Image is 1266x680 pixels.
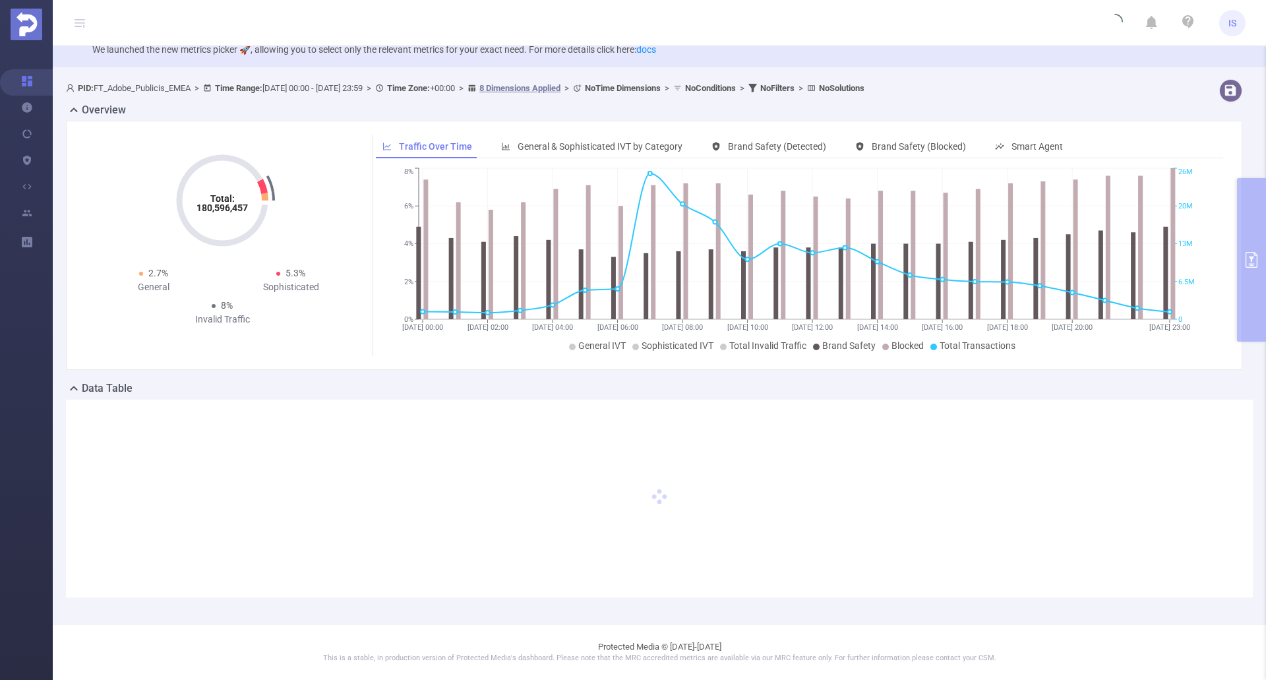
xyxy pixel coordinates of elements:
[597,323,638,332] tspan: [DATE] 06:00
[1228,10,1236,36] span: IS
[1149,323,1190,332] tspan: [DATE] 23:00
[215,83,262,93] b: Time Range:
[196,202,248,213] tspan: 180,596,457
[940,340,1015,351] span: Total Transactions
[819,83,864,93] b: No Solutions
[66,84,78,92] i: icon: user
[399,141,472,152] span: Traffic Over Time
[1107,14,1123,32] i: icon: loading
[455,83,467,93] span: >
[221,300,233,311] span: 8%
[760,83,795,93] b: No Filters
[736,83,748,93] span: >
[11,9,42,40] img: Protected Media
[872,141,966,152] span: Brand Safety (Blocked)
[578,340,626,351] span: General IVT
[1178,202,1193,210] tspan: 20M
[382,142,392,151] i: icon: line-chart
[636,44,656,55] a: docs
[891,340,924,351] span: Blocked
[685,83,736,93] b: No Conditions
[585,83,661,93] b: No Time Dimensions
[662,323,703,332] tspan: [DATE] 08:00
[82,102,126,118] h2: Overview
[986,323,1027,332] tspan: [DATE] 18:00
[532,323,573,332] tspan: [DATE] 04:00
[1178,240,1193,249] tspan: 13M
[729,340,806,351] span: Total Invalid Traffic
[404,315,413,324] tspan: 0%
[1011,141,1063,152] span: Smart Agent
[404,202,413,210] tspan: 6%
[560,83,573,93] span: >
[222,280,359,294] div: Sophisticated
[86,653,1233,664] p: This is a stable, in production version of Protected Media's dashboard. Please note that the MRC ...
[479,83,560,93] u: 8 Dimensions Applied
[191,83,203,93] span: >
[286,268,305,278] span: 5.3%
[92,44,656,55] span: We launched the new metrics picker 🚀, allowing you to select only the relevant metrics for your e...
[642,340,713,351] span: Sophisticated IVT
[404,278,413,286] tspan: 2%
[795,83,807,93] span: >
[728,141,826,152] span: Brand Safety (Detected)
[85,280,222,294] div: General
[404,168,413,177] tspan: 8%
[727,323,768,332] tspan: [DATE] 10:00
[1178,278,1195,286] tspan: 6.5M
[1178,168,1193,177] tspan: 26M
[148,268,168,278] span: 2.7%
[792,323,833,332] tspan: [DATE] 12:00
[402,323,443,332] tspan: [DATE] 00:00
[922,323,963,332] tspan: [DATE] 16:00
[822,340,876,351] span: Brand Safety
[53,624,1266,680] footer: Protected Media © [DATE]-[DATE]
[404,240,413,249] tspan: 4%
[78,83,94,93] b: PID:
[387,83,430,93] b: Time Zone:
[82,381,133,396] h2: Data Table
[501,142,510,151] i: icon: bar-chart
[1052,323,1093,332] tspan: [DATE] 20:00
[467,323,508,332] tspan: [DATE] 02:00
[363,83,375,93] span: >
[66,83,864,93] span: FT_Adobe_Publicis_EMEA [DATE] 00:00 - [DATE] 23:59 +00:00
[518,141,682,152] span: General & Sophisticated IVT by Category
[154,313,291,326] div: Invalid Traffic
[210,193,235,204] tspan: Total:
[857,323,897,332] tspan: [DATE] 14:00
[1178,315,1182,324] tspan: 0
[661,83,673,93] span: >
